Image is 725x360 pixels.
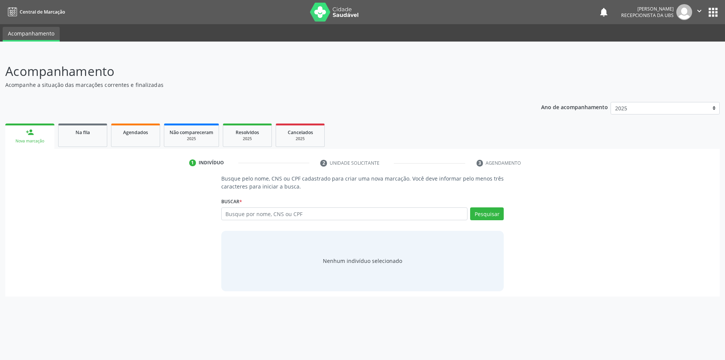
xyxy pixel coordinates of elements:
div: 2025 [228,136,266,142]
div: 2025 [170,136,213,142]
button: Pesquisar [470,207,504,220]
p: Ano de acompanhamento [541,102,608,111]
p: Acompanhamento [5,62,505,81]
div: Indivíduo [199,159,224,166]
div: 1 [189,159,196,166]
div: Nova marcação [11,138,49,144]
input: Busque por nome, CNS ou CPF [221,207,468,220]
label: Buscar [221,196,242,207]
a: Acompanhamento [3,27,60,42]
p: Busque pelo nome, CNS ou CPF cadastrado para criar uma nova marcação. Você deve informar pelo men... [221,175,504,190]
span: Resolvidos [236,129,259,136]
a: Central de Marcação [5,6,65,18]
span: Agendados [123,129,148,136]
div: [PERSON_NAME] [621,6,674,12]
button: apps [706,6,720,19]
span: Na fila [76,129,90,136]
i:  [695,7,703,15]
span: Recepcionista da UBS [621,12,674,19]
button: notifications [599,7,609,17]
button:  [692,4,706,20]
div: Nenhum indivíduo selecionado [323,257,402,265]
div: person_add [26,128,34,136]
div: 2025 [281,136,319,142]
p: Acompanhe a situação das marcações correntes e finalizadas [5,81,505,89]
span: Não compareceram [170,129,213,136]
img: img [676,4,692,20]
span: Central de Marcação [20,9,65,15]
span: Cancelados [288,129,313,136]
